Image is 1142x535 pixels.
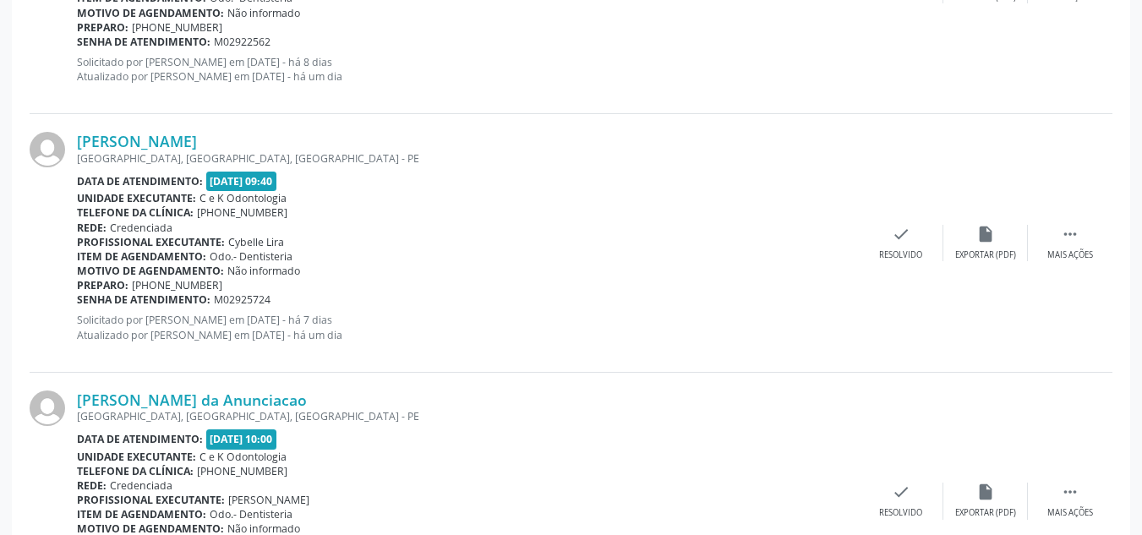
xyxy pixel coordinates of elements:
[199,191,287,205] span: C e K Odontologia
[77,313,859,341] p: Solicitado por [PERSON_NAME] em [DATE] - há 7 dias Atualizado por [PERSON_NAME] em [DATE] - há um...
[77,35,210,49] b: Senha de atendimento:
[77,174,203,188] b: Data de atendimento:
[955,507,1016,519] div: Exportar (PDF)
[227,264,300,278] span: Não informado
[30,132,65,167] img: img
[77,132,197,150] a: [PERSON_NAME]
[892,483,910,501] i: check
[77,432,203,446] b: Data de atendimento:
[110,478,172,493] span: Credenciada
[77,450,196,464] b: Unidade executante:
[77,390,307,409] a: [PERSON_NAME] da Anunciacao
[197,205,287,220] span: [PHONE_NUMBER]
[132,278,222,292] span: [PHONE_NUMBER]
[77,205,194,220] b: Telefone da clínica:
[77,151,859,166] div: [GEOGRAPHIC_DATA], [GEOGRAPHIC_DATA], [GEOGRAPHIC_DATA] - PE
[77,249,206,264] b: Item de agendamento:
[206,429,277,449] span: [DATE] 10:00
[228,235,284,249] span: Cybelle Lira
[955,249,1016,261] div: Exportar (PDF)
[214,292,270,307] span: M02925724
[77,221,107,235] b: Rede:
[77,278,128,292] b: Preparo:
[77,191,196,205] b: Unidade executante:
[77,20,128,35] b: Preparo:
[77,6,224,20] b: Motivo de agendamento:
[210,507,292,521] span: Odo.- Dentisteria
[77,464,194,478] b: Telefone da clínica:
[132,20,222,35] span: [PHONE_NUMBER]
[892,225,910,243] i: check
[227,6,300,20] span: Não informado
[228,493,309,507] span: [PERSON_NAME]
[976,225,995,243] i: insert_drive_file
[77,409,859,423] div: [GEOGRAPHIC_DATA], [GEOGRAPHIC_DATA], [GEOGRAPHIC_DATA] - PE
[879,249,922,261] div: Resolvido
[214,35,270,49] span: M02922562
[110,221,172,235] span: Credenciada
[77,478,107,493] b: Rede:
[199,450,287,464] span: C e K Odontologia
[77,507,206,521] b: Item de agendamento:
[197,464,287,478] span: [PHONE_NUMBER]
[30,390,65,426] img: img
[1061,483,1079,501] i: 
[77,264,224,278] b: Motivo de agendamento:
[210,249,292,264] span: Odo.- Dentisteria
[77,235,225,249] b: Profissional executante:
[1047,507,1093,519] div: Mais ações
[206,172,277,191] span: [DATE] 09:40
[1061,225,1079,243] i: 
[77,55,859,84] p: Solicitado por [PERSON_NAME] em [DATE] - há 8 dias Atualizado por [PERSON_NAME] em [DATE] - há um...
[77,292,210,307] b: Senha de atendimento:
[976,483,995,501] i: insert_drive_file
[879,507,922,519] div: Resolvido
[77,493,225,507] b: Profissional executante:
[1047,249,1093,261] div: Mais ações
